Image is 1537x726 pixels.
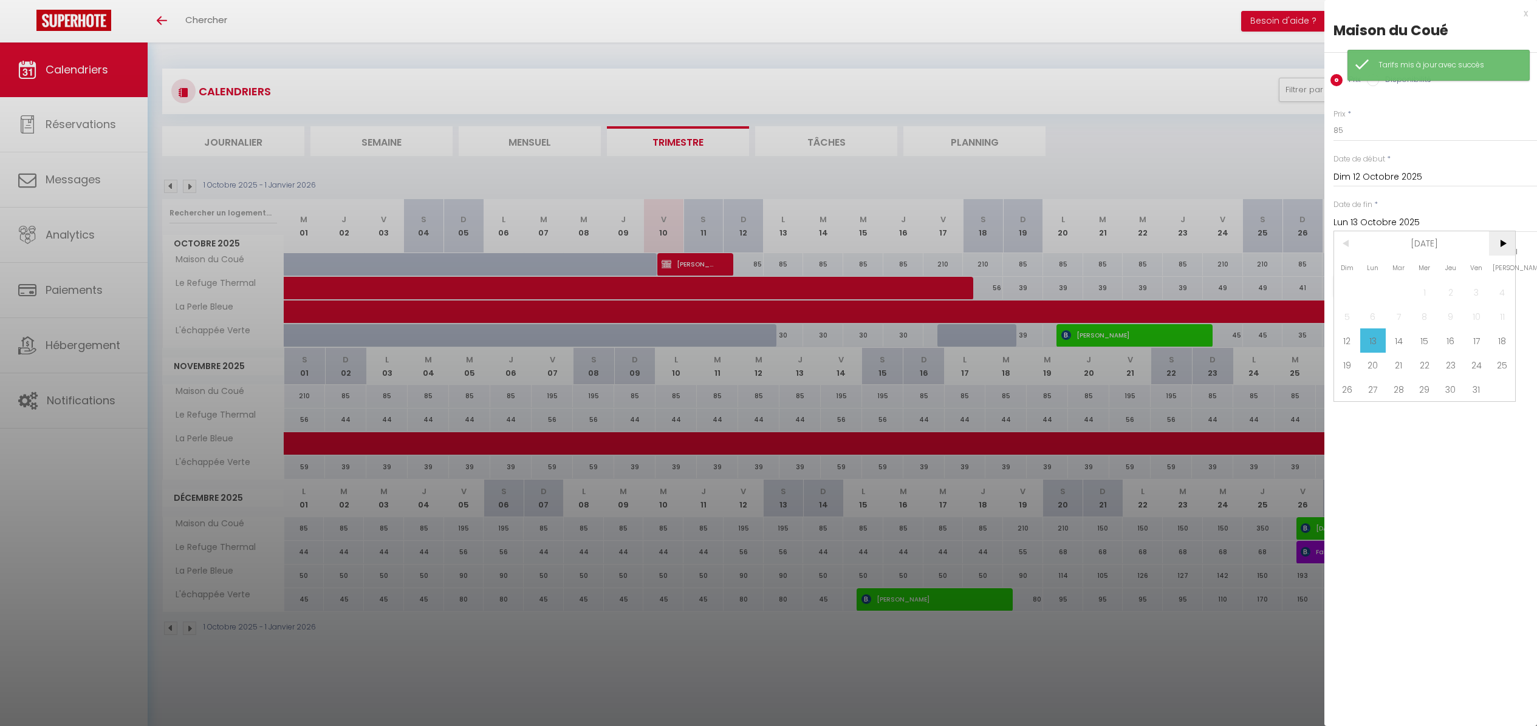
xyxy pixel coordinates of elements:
span: 4 [1489,280,1515,304]
span: 2 [1437,280,1463,304]
div: Tarifs mis à jour avec succès [1378,59,1517,71]
span: 3 [1463,280,1490,304]
span: 14 [1386,328,1412,353]
span: 16 [1437,328,1463,353]
span: 19 [1334,353,1360,377]
span: 8 [1412,304,1438,328]
span: 26 [1334,377,1360,401]
span: 5 [1334,304,1360,328]
span: 18 [1489,328,1515,353]
span: 11 [1489,304,1515,328]
span: 17 [1463,328,1490,353]
span: 6 [1360,304,1386,328]
span: 10 [1463,304,1490,328]
span: 23 [1437,353,1463,377]
span: Jeu [1437,256,1463,280]
span: [PERSON_NAME] [1489,256,1515,280]
span: Dim [1334,256,1360,280]
span: 13 [1360,328,1386,353]
span: 20 [1360,353,1386,377]
span: 7 [1386,304,1412,328]
span: 29 [1412,377,1438,401]
span: 12 [1334,328,1360,353]
span: 31 [1463,377,1490,401]
span: 27 [1360,377,1386,401]
span: 24 [1463,353,1490,377]
label: Prix [1333,109,1346,120]
label: Date de début [1333,154,1385,165]
span: > [1489,231,1515,256]
div: x [1324,6,1528,21]
span: 15 [1412,328,1438,353]
span: 25 [1489,353,1515,377]
span: 30 [1437,377,1463,401]
label: Date de fin [1333,199,1372,211]
label: Prix [1343,74,1361,87]
span: Lun [1360,256,1386,280]
span: Ven [1463,256,1490,280]
span: 21 [1386,353,1412,377]
span: Mar [1386,256,1412,280]
span: Mer [1412,256,1438,280]
span: < [1334,231,1360,256]
span: 22 [1412,353,1438,377]
span: 1 [1412,280,1438,304]
span: 28 [1386,377,1412,401]
span: [DATE] [1360,231,1490,256]
div: Maison du Coué [1333,21,1528,40]
span: 9 [1437,304,1463,328]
